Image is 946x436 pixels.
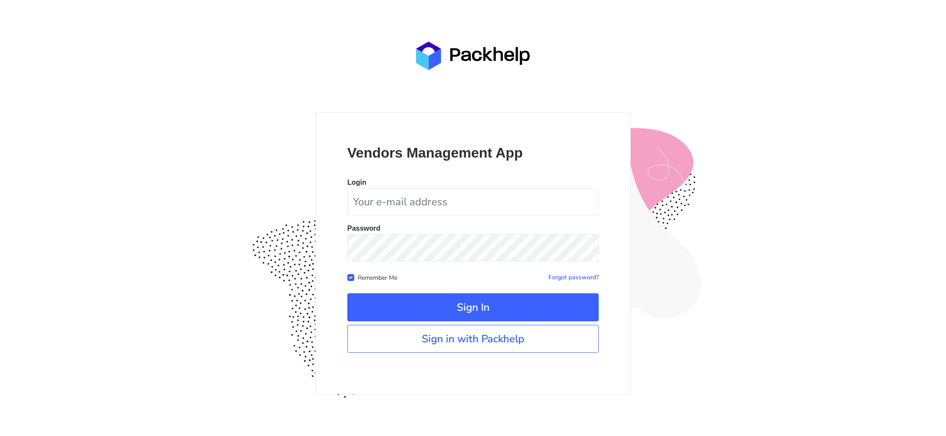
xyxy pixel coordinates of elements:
a: Sign in with Packhelp [347,325,599,353]
p: Login [347,179,599,186]
input: Your e-mail address [347,188,599,215]
p: Password [347,225,599,232]
button: Sign In [347,293,599,321]
p: Vendors Management App [347,144,599,162]
a: Forgot password? [548,273,599,281]
label: Remember Me [358,272,397,282]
